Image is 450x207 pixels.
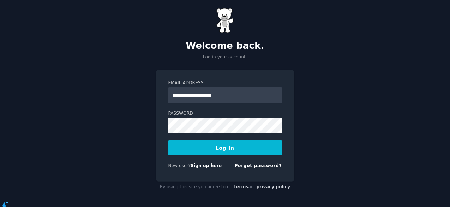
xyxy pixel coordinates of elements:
img: Gummy Bear [216,8,234,33]
a: privacy policy [257,184,290,189]
label: Password [168,110,282,117]
span: New user? [168,163,191,168]
label: Email Address [168,80,282,86]
p: Log in your account. [156,54,294,61]
a: Forgot password? [235,163,282,168]
div: By using this site you agree to our and [156,182,294,193]
h2: Welcome back. [156,40,294,52]
a: Sign up here [191,163,222,168]
a: terms [234,184,248,189]
button: Log In [168,140,282,155]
